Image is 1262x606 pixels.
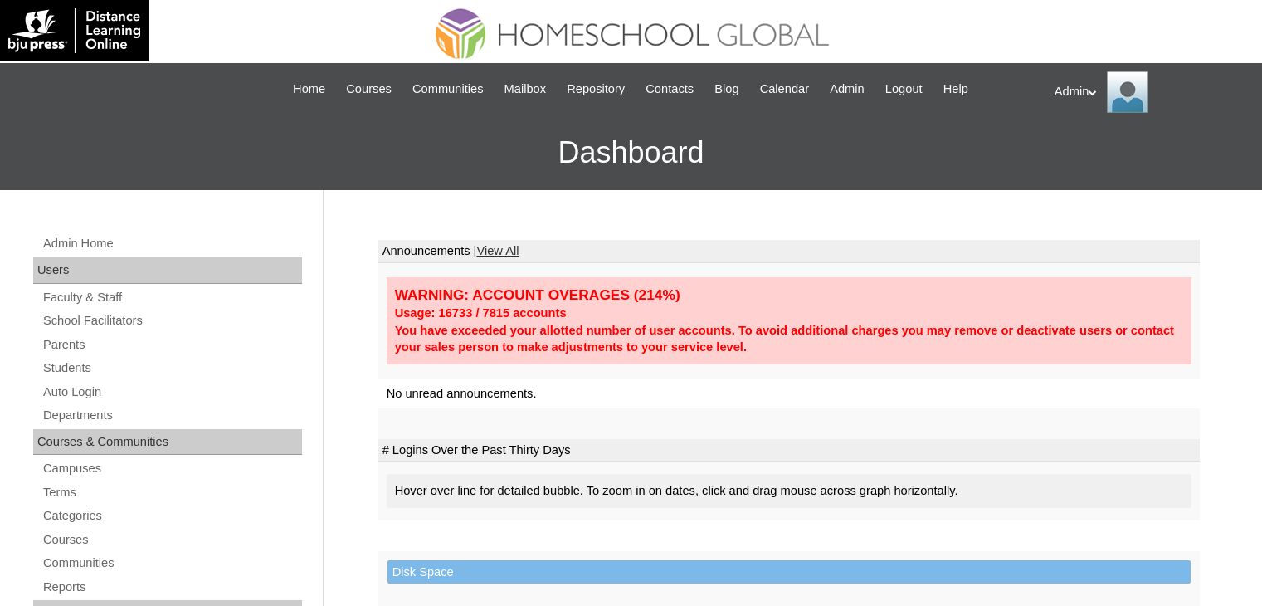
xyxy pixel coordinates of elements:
[935,80,977,99] a: Help
[41,335,302,355] a: Parents
[378,379,1200,409] td: No unread announcements.
[41,530,302,550] a: Courses
[41,358,302,379] a: Students
[412,80,484,99] span: Communities
[285,80,334,99] a: Home
[387,474,1191,508] div: Hover over line for detailed bubble. To zoom in on dates, click and drag mouse across graph horiz...
[637,80,702,99] a: Contacts
[646,80,694,99] span: Contacts
[387,560,1191,584] td: Disk Space
[378,439,1200,462] td: # Logins Over the Past Thirty Days
[8,115,1254,190] h3: Dashboard
[404,80,492,99] a: Communities
[885,80,923,99] span: Logout
[821,80,873,99] a: Admin
[41,287,302,308] a: Faculty & Staff
[395,306,567,320] strong: Usage: 16733 / 7815 accounts
[395,322,1183,356] div: You have exceeded your allotted number of user accounts. To avoid additional charges you may remo...
[395,286,1183,305] div: WARNING: ACCOUNT OVERAGES (214%)
[378,240,1200,263] td: Announcements |
[41,577,302,598] a: Reports
[41,458,302,479] a: Campuses
[752,80,817,99] a: Calendar
[41,405,302,426] a: Departments
[476,244,519,257] a: View All
[8,8,140,53] img: logo-white.png
[830,80,865,99] span: Admin
[504,80,547,99] span: Mailbox
[558,80,633,99] a: Repository
[496,80,555,99] a: Mailbox
[41,382,302,403] a: Auto Login
[1055,71,1245,113] div: Admin
[41,506,302,526] a: Categories
[41,310,302,331] a: School Facilitators
[346,80,392,99] span: Courses
[41,233,302,254] a: Admin Home
[943,80,968,99] span: Help
[293,80,325,99] span: Home
[714,80,738,99] span: Blog
[706,80,747,99] a: Blog
[41,482,302,503] a: Terms
[338,80,400,99] a: Courses
[567,80,625,99] span: Repository
[41,553,302,574] a: Communities
[33,429,302,456] div: Courses & Communities
[33,257,302,284] div: Users
[1107,71,1148,113] img: Admin Homeschool Global
[760,80,809,99] span: Calendar
[877,80,931,99] a: Logout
